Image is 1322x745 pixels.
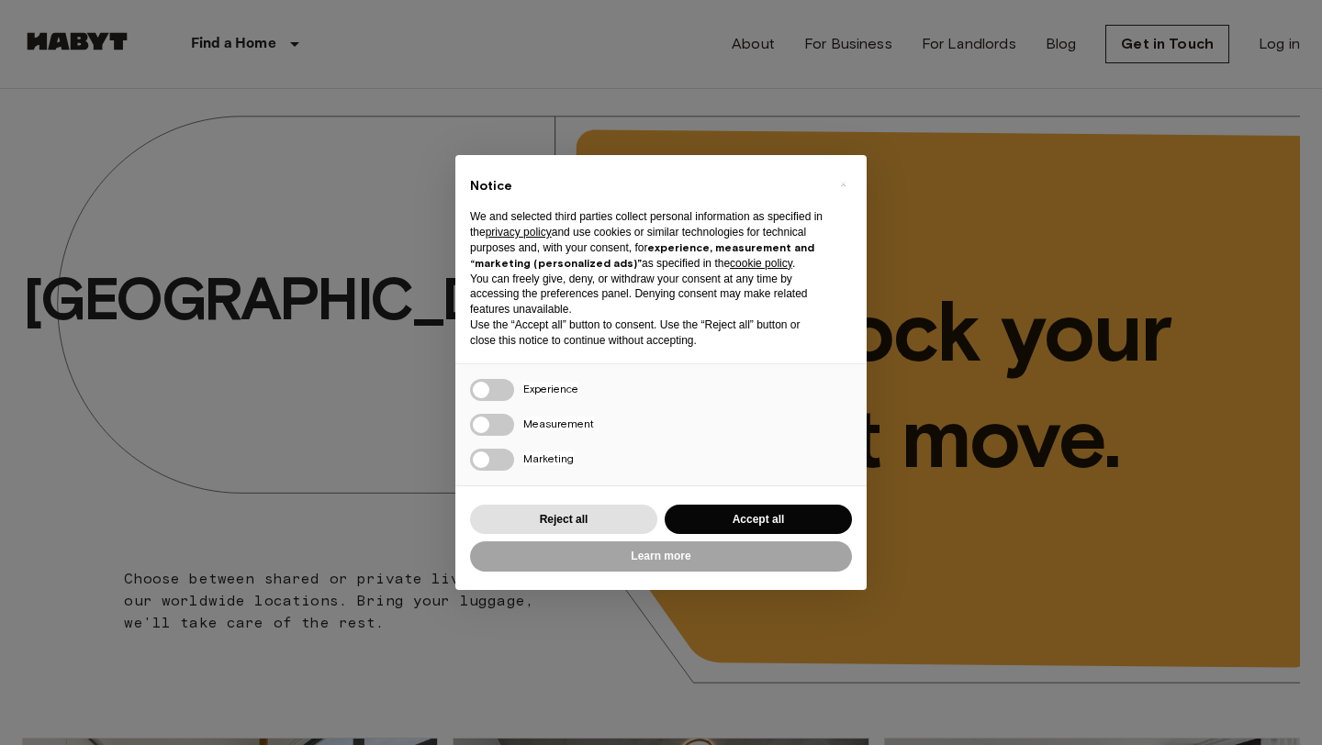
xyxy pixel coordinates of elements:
a: privacy policy [486,226,552,239]
span: Experience [523,382,578,395]
p: Use the “Accept all” button to consent. Use the “Reject all” button or close this notice to conti... [470,317,823,349]
span: × [840,173,846,195]
h2: Notice [470,177,823,195]
button: Learn more [470,541,852,572]
strong: experience, measurement and “marketing (personalized ads)” [470,240,814,270]
button: Accept all [665,505,852,535]
p: We and selected third parties collect personal information as specified in the and use cookies or... [470,209,823,271]
button: Close this notice [828,170,857,199]
p: You can freely give, deny, or withdraw your consent at any time by accessing the preferences pane... [470,272,823,317]
span: Measurement [523,417,594,430]
span: Marketing [523,451,574,465]
button: Reject all [470,505,657,535]
a: cookie policy [730,257,792,270]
